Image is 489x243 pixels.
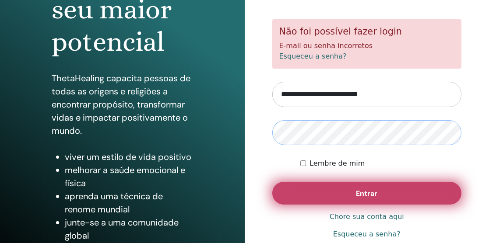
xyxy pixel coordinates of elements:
[279,42,373,50] font: E-mail ou senha incorretos
[300,158,461,169] div: Mantenha-me autenticado indefinidamente ou até que eu faça logout manualmente
[333,230,401,238] font: Esqueceu a senha?
[65,164,185,189] font: melhorar a saúde emocional e física
[279,52,347,60] a: Esqueceu a senha?
[65,217,179,241] font: junte-se a uma comunidade global
[52,73,190,136] font: ThetaHealing capacita pessoas de todas as origens e religiões a encontrar propósito, transformar ...
[279,26,402,37] font: Não foi possível fazer login
[333,229,401,240] a: Esqueceu a senha?
[272,182,462,205] button: Entrar
[65,151,191,163] font: viver um estilo de vida positivo
[65,191,163,215] font: aprenda uma técnica de renome mundial
[330,212,404,222] a: Chore sua conta aqui
[310,159,365,167] font: Lembre de mim
[330,212,404,221] font: Chore sua conta aqui
[356,189,377,198] font: Entrar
